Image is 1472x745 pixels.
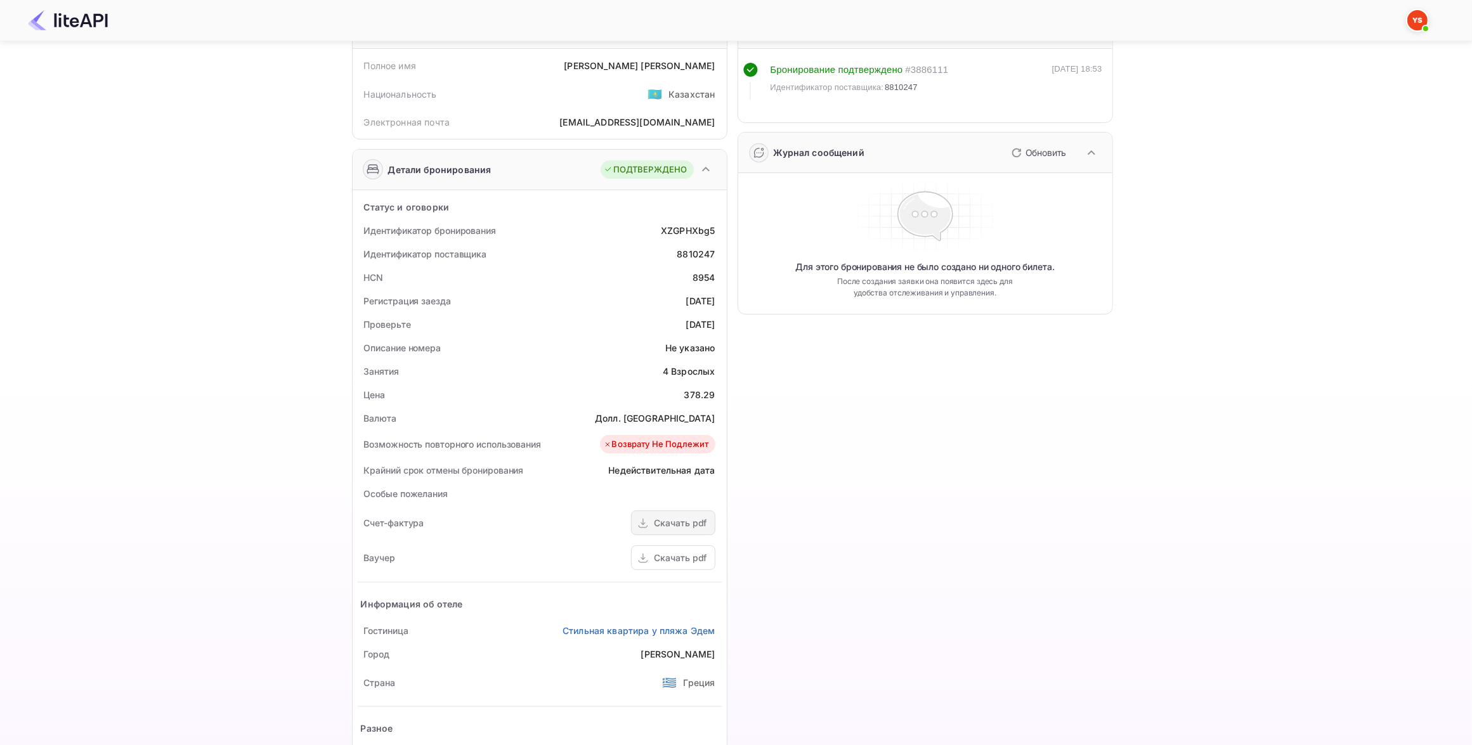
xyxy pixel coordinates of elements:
[364,388,386,401] div: Цена
[364,87,437,101] div: Национальность
[661,224,715,237] div: XZGPHXbg5
[771,81,884,94] span: Идентификатор поставщика:
[364,271,384,284] div: HCN
[364,365,399,378] div: Занятия
[364,224,496,237] div: Идентификатор бронирования
[693,271,715,284] div: 8954
[361,597,463,611] div: Информация об отеле
[361,722,393,735] div: Разное
[686,294,715,308] div: [DATE]
[364,411,396,425] div: Валюта
[668,87,715,101] div: Казахстан
[364,516,424,529] div: Счет-фактура
[364,487,448,500] div: Особые пожелания
[364,647,390,661] div: Город
[1407,10,1428,30] img: Служба Поддержки Яндекса
[364,551,395,564] div: Ваучер
[684,388,715,401] div: 378.29
[1004,143,1072,163] button: Обновить
[684,676,715,689] div: Греция
[655,516,707,529] div: Скачать pdf
[564,59,715,72] div: [PERSON_NAME] [PERSON_NAME]
[641,647,715,661] div: [PERSON_NAME]
[364,294,451,308] div: Регистрация заезда
[604,164,687,176] div: ПОДТВЕРЖДЕНО
[364,624,408,637] div: Гостиница
[595,411,715,425] div: Долл. [GEOGRAPHIC_DATA]
[885,81,918,94] span: 8810247
[905,63,948,77] div: # 3886111
[774,146,864,159] div: Журнал сообщений
[559,115,715,129] div: [EMAIL_ADDRESS][DOMAIN_NAME]
[364,115,450,129] div: Электронная почта
[771,63,903,77] div: Бронирование подтверждено
[364,341,441,354] div: Описание номера
[655,551,707,564] div: Скачать pdf
[686,318,715,331] div: [DATE]
[825,276,1026,299] p: После создания заявки она появится здесь для удобства отслеживания и управления.
[795,261,1054,273] p: Для этого бронирования не было создано ни одного билета.
[364,318,411,331] div: Проверьте
[663,365,715,378] div: 4 Взрослых
[677,247,715,261] div: 8810247
[364,437,541,451] div: Возможность повторного использования
[364,676,395,689] div: Страна
[1052,63,1102,100] div: [DATE] 18:53
[1026,146,1067,159] p: Обновить
[28,10,108,30] img: Логотип LiteAPI
[364,463,524,477] div: Крайний срок отмены бронирования
[364,200,450,214] div: Статус и оговорки
[364,59,417,72] div: Полное имя
[648,82,662,105] span: США
[662,671,677,694] span: США
[388,163,492,176] div: Детали бронирования
[364,247,487,261] div: Идентификатор поставщика
[563,624,715,637] a: Стильная квартира у пляжа Эдем
[665,341,715,354] div: Не указано
[603,438,709,451] div: Возврату не подлежит
[608,463,715,477] div: Недействительная дата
